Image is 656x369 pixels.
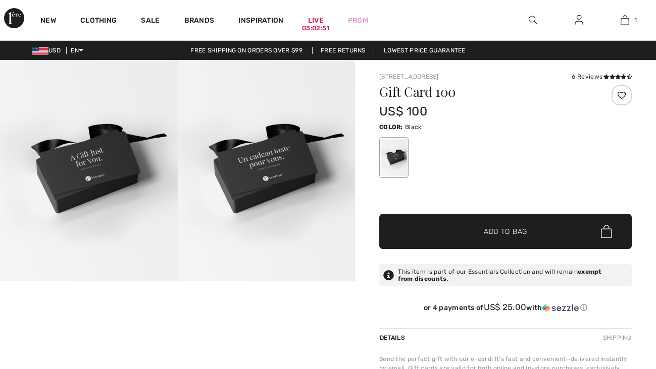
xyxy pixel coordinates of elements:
[4,8,24,28] img: 1ère Avenue
[572,72,632,81] div: 6 Reviews
[379,214,632,249] button: Add to Bag
[379,104,427,118] span: US$ 100
[379,302,632,316] div: or 4 payments ofUS$ 25.00withSezzle Click to learn more about Sezzle
[348,15,368,26] a: Prom
[381,139,407,176] div: Black
[32,47,65,54] span: USD
[590,293,646,319] iframe: Opens a widget where you can chat to one of our agents
[542,303,579,313] img: Sezzle
[398,268,628,282] div: This item is part of our Essentials Collection and will remain .
[634,16,637,25] span: 1
[484,302,527,312] span: US$ 25.00
[602,14,647,26] a: 1
[178,60,356,281] img: GIFT CARD 100. 2
[312,47,374,54] a: Free Returns
[600,329,632,347] div: Shipping
[182,47,311,54] a: Free shipping on orders over $99
[601,225,612,238] img: Bag.svg
[40,16,56,27] a: New
[379,73,439,80] a: [STREET_ADDRESS]
[308,15,324,26] a: Live03:02:51
[379,329,408,347] div: Details
[379,302,632,313] div: or 4 payments of with
[405,124,422,131] span: Black
[621,14,629,26] img: My Bag
[376,47,474,54] a: Lowest Price Guarantee
[529,14,537,26] img: search the website
[32,47,48,55] img: US Dollar
[379,85,590,98] h1: Gift Card 100
[302,24,329,33] div: 03:02:51
[567,14,591,27] a: Sign In
[71,47,83,54] span: EN
[184,16,215,27] a: Brands
[80,16,117,27] a: Clothing
[238,16,283,27] span: Inspiration
[575,14,583,26] img: My Info
[398,268,601,282] strong: exempt from discounts
[141,16,160,27] a: Sale
[379,124,403,131] span: Color:
[484,226,527,237] span: Add to Bag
